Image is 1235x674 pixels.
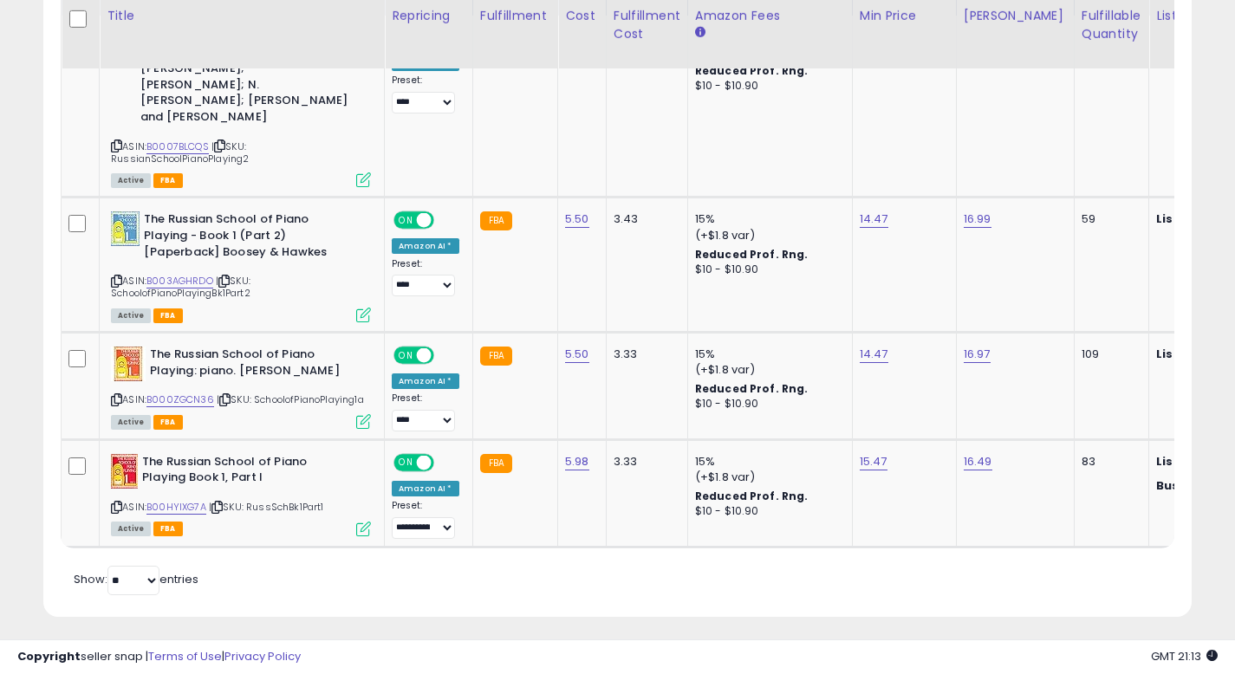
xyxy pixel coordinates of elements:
[392,258,459,297] div: Preset:
[107,7,377,25] div: Title
[695,470,839,485] div: (+$1.8 var)
[695,63,809,78] b: Reduced Prof. Rng.
[153,308,183,323] span: FBA
[1156,346,1235,362] b: Listed Price:
[217,392,364,406] span: | SKU: SchoolofPianoPlaying1a
[614,454,674,470] div: 3.33
[695,228,839,243] div: (+$1.8 var)
[209,500,324,514] span: | SKU: RussSchBk1Part1
[153,415,183,430] span: FBA
[395,455,417,470] span: ON
[111,308,151,323] span: All listings currently available for purchase on Amazon
[695,247,809,262] b: Reduced Prof. Rng.
[480,454,512,473] small: FBA
[695,397,839,412] div: $10 - $10.90
[614,7,680,43] div: Fulfillment Cost
[111,274,250,300] span: | SKU: SchoolofPianoPlayingBk1Part2
[565,211,589,228] a: 5.50
[392,7,465,25] div: Repricing
[392,481,459,496] div: Amazon AI *
[695,262,839,277] div: $10 - $10.90
[17,649,301,665] div: seller snap | |
[695,211,839,227] div: 15%
[1082,211,1135,227] div: 59
[614,211,674,227] div: 3.43
[395,348,417,363] span: ON
[395,213,417,228] span: ON
[1082,347,1135,362] div: 109
[695,489,809,503] b: Reduced Prof. Rng.
[1151,648,1218,664] span: 2025-09-16 21:13 GMT
[392,392,459,431] div: Preset:
[111,347,146,381] img: 51+GDxFb0ZL._SL40_.jpg
[111,454,371,535] div: ASIN:
[695,504,839,519] div: $10 - $10.90
[392,373,459,389] div: Amazon AI *
[146,500,206,515] a: B00HYIXG7A
[432,348,459,363] span: OFF
[392,238,459,254] div: Amazon AI *
[111,173,151,188] span: All listings currently available for purchase on Amazon
[860,7,949,25] div: Min Price
[144,211,354,264] b: The Russian School of Piano Playing - Book 1 (Part 2) [Paperback] Boosey & Hawkes
[1082,7,1141,43] div: Fulfillable Quantity
[614,347,674,362] div: 3.33
[150,347,361,383] b: The Russian School of Piano Playing: piano. [PERSON_NAME]
[695,79,839,94] div: $10 - $10.90
[480,347,512,366] small: FBA
[480,211,512,230] small: FBA
[695,7,845,25] div: Amazon Fees
[480,7,550,25] div: Fulfillment
[695,381,809,396] b: Reduced Prof. Rng.
[860,211,888,228] a: 14.47
[111,211,371,321] div: ASIN:
[432,455,459,470] span: OFF
[1156,211,1235,227] b: Listed Price:
[142,454,353,490] b: The Russian School of Piano Playing Book 1, Part I
[146,139,209,154] a: B0007BLCQS
[964,453,992,470] a: 16.49
[17,648,81,664] strong: Copyright
[695,454,839,470] div: 15%
[964,211,991,228] a: 16.99
[111,211,140,246] img: 61yNiWfjDxL._SL40_.jpg
[565,7,599,25] div: Cost
[695,25,705,41] small: Amazon Fees.
[153,522,183,536] span: FBA
[111,454,138,489] img: 510F1XW4d5L._SL40_.jpg
[111,29,371,185] div: ASIN:
[140,29,351,129] b: The Russian School of Piano Playing 2 [PERSON_NAME]; [PERSON_NAME]; [PERSON_NAME]; N. [PERSON_NAM...
[111,347,371,427] div: ASIN:
[565,453,589,470] a: 5.98
[565,346,589,363] a: 5.50
[1156,453,1235,470] b: Listed Price:
[695,347,839,362] div: 15%
[224,648,301,664] a: Privacy Policy
[860,346,888,363] a: 14.47
[432,213,459,228] span: OFF
[111,415,151,430] span: All listings currently available for purchase on Amazon
[111,139,249,165] span: | SKU: RussianSchoolPianoPlaying2
[74,571,198,587] span: Show: entries
[146,392,214,407] a: B000ZGCN36
[153,173,183,188] span: FBA
[964,346,991,363] a: 16.97
[111,522,151,536] span: All listings currently available for purchase on Amazon
[146,274,213,288] a: B003AGHRDO
[392,500,459,539] div: Preset:
[392,75,459,113] div: Preset:
[695,362,839,378] div: (+$1.8 var)
[1082,454,1135,470] div: 83
[964,7,1067,25] div: [PERSON_NAME]
[860,453,887,470] a: 15.47
[148,648,222,664] a: Terms of Use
